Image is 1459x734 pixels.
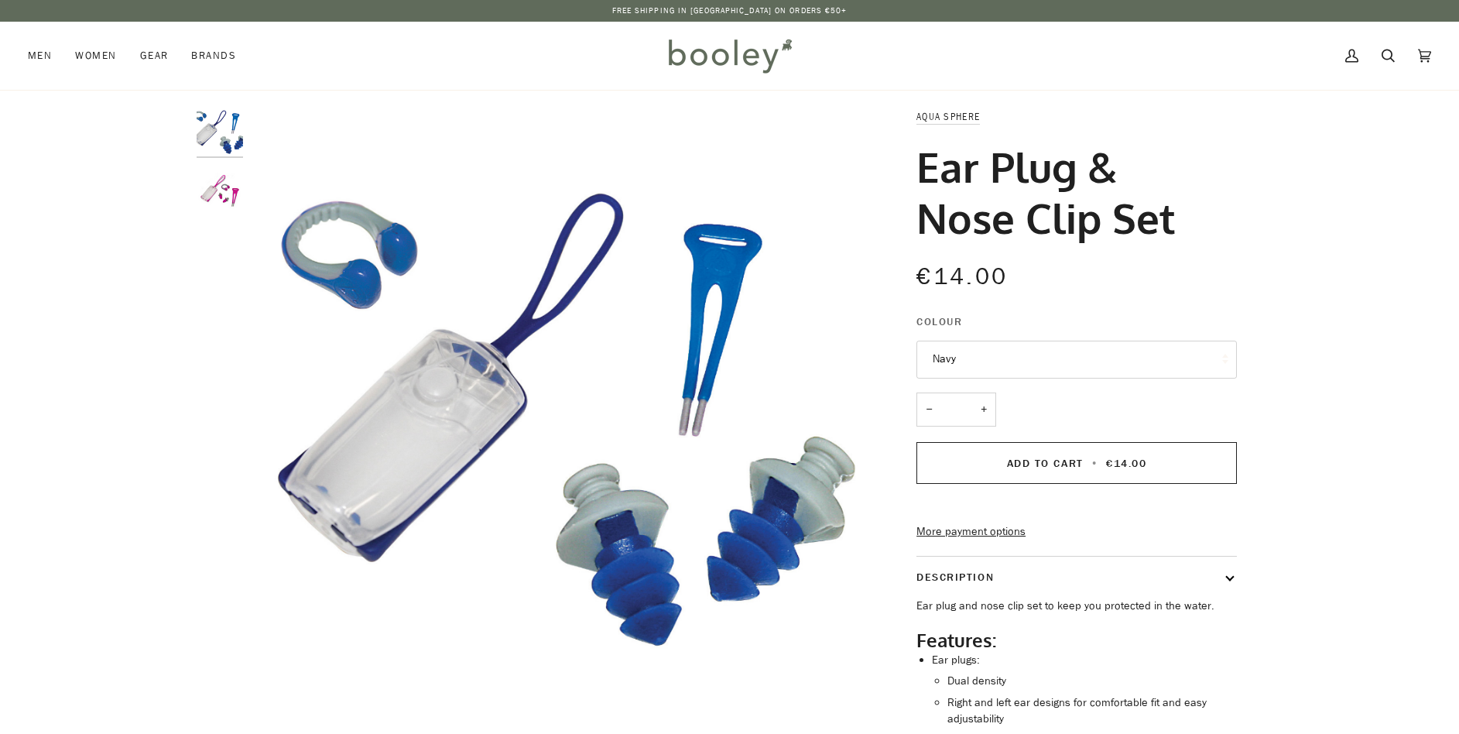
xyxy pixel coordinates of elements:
img: Aqua Sphere Ear Plug & Nose Clip Set Pink - Booley Galway [197,168,243,214]
a: Women [63,22,128,90]
span: Colour [916,314,962,330]
a: Brands [180,22,248,90]
button: − [916,393,941,427]
li: Dual density [947,673,1237,690]
button: Add to Cart • €14.00 [916,442,1237,484]
span: Add to Cart [1007,456,1084,471]
img: Booley [662,33,797,78]
li: Right and left ear designs for comfortable fit and easy adjustability [947,695,1237,728]
div: Aqua Sphere Ear Plug & Nose Clip Set Blue - Booley Galway [251,108,863,721]
span: €14.00 [1106,456,1146,471]
span: • [1087,456,1102,471]
button: + [971,393,996,427]
img: Aqua Sphere Ear Plug &amp; Nose Clip Set Blue - Booley Galway [251,108,863,721]
li: Ear plugs: [932,652,1237,669]
button: Navy [916,341,1237,379]
h2: Features: [916,629,1237,652]
p: Free Shipping in [GEOGRAPHIC_DATA] on Orders €50+ [612,5,848,17]
span: Women [75,48,116,63]
button: Description [916,557,1237,598]
h1: Ear Plug & Nose Clip Set [916,141,1225,243]
a: Gear [128,22,180,90]
span: Brands [191,48,236,63]
a: Aqua Sphere [916,110,980,123]
span: Men [28,48,52,63]
a: More payment options [916,523,1237,540]
a: Men [28,22,63,90]
p: Ear plug and nose clip set to keep you protected in the water. [916,598,1237,615]
img: Aqua Sphere Ear Plug & Nose Clip Set Blue - Booley Galway [197,108,243,155]
span: €14.00 [916,261,1008,293]
span: Gear [140,48,169,63]
input: Quantity [916,393,996,427]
